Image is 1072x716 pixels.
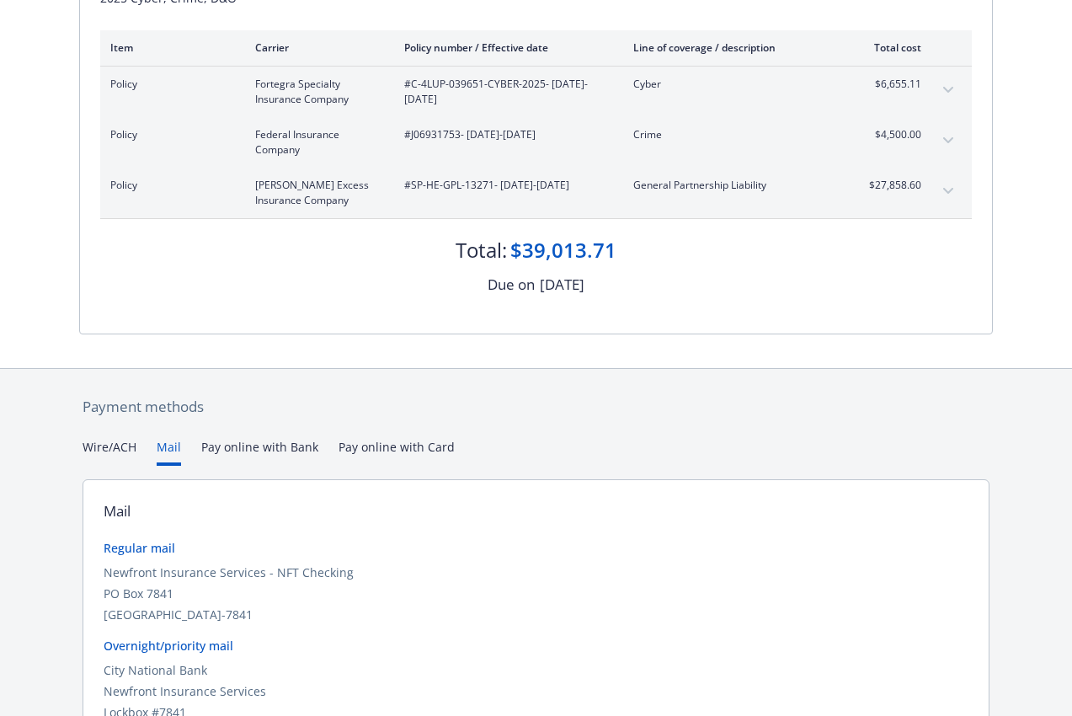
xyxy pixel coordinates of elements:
span: Policy [110,77,228,92]
span: [PERSON_NAME] Excess Insurance Company [255,178,377,208]
div: PolicyFederal Insurance Company#J06931753- [DATE]-[DATE]Crime$4,500.00expand content [100,117,972,168]
span: #C-4LUP-039651-CYBER-2025 - [DATE]-[DATE] [404,77,606,107]
span: #SP-HE-GPL-13271 - [DATE]-[DATE] [404,178,606,193]
div: Carrier [255,40,377,55]
div: Line of coverage / description [633,40,831,55]
button: Wire/ACH [83,438,136,466]
div: Newfront Insurance Services - NFT Checking [104,564,968,581]
div: Regular mail [104,539,968,557]
div: Overnight/priority mail [104,637,968,655]
div: Total: [456,236,507,264]
div: Item [110,40,228,55]
span: Crime [633,127,831,142]
button: expand content [935,77,962,104]
span: Cyber [633,77,831,92]
div: City National Bank [104,661,968,679]
button: expand content [935,127,962,154]
span: $6,655.11 [858,77,921,92]
div: Total cost [858,40,921,55]
div: PO Box 7841 [104,585,968,602]
div: Payment methods [83,396,989,418]
div: PolicyFortegra Specialty Insurance Company#C-4LUP-039651-CYBER-2025- [DATE]-[DATE]Cyber$6,655.11e... [100,67,972,117]
div: Mail [104,500,131,522]
div: Due on [488,274,535,296]
span: Fortegra Specialty Insurance Company [255,77,377,107]
span: Federal Insurance Company [255,127,377,158]
span: $27,858.60 [858,178,921,193]
span: Policy [110,127,228,142]
button: Pay online with Bank [201,438,318,466]
button: Pay online with Card [339,438,455,466]
div: [GEOGRAPHIC_DATA]-7841 [104,606,968,623]
div: Policy[PERSON_NAME] Excess Insurance Company#SP-HE-GPL-13271- [DATE]-[DATE]General Partnership Li... [100,168,972,218]
button: expand content [935,178,962,205]
div: $39,013.71 [510,236,616,264]
div: Policy number / Effective date [404,40,606,55]
span: #J06931753 - [DATE]-[DATE] [404,127,606,142]
div: [DATE] [540,274,584,296]
div: Newfront Insurance Services [104,682,968,700]
span: Policy [110,178,228,193]
span: General Partnership Liability [633,178,831,193]
span: $4,500.00 [858,127,921,142]
button: Mail [157,438,181,466]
